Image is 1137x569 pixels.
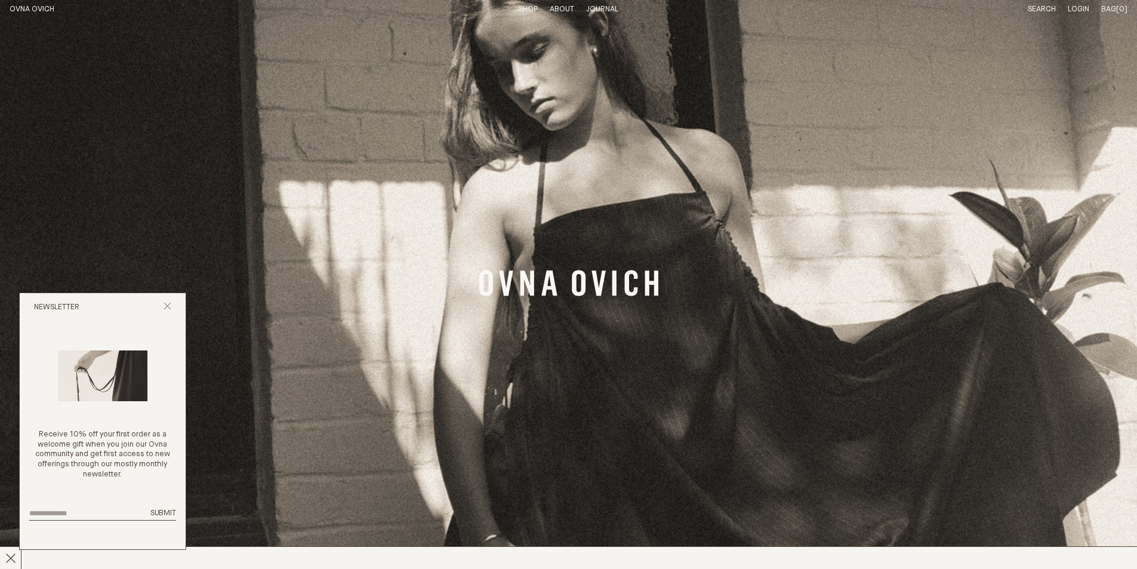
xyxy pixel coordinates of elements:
span: Bag [1101,5,1116,13]
button: Close popup [164,302,171,313]
p: Receive 10% off your first order as a welcome gift when you join our Ovna community and get first... [29,430,176,480]
h2: Newsletter [34,303,79,313]
span: [0] [1116,5,1127,13]
a: Banner Link [479,270,658,300]
a: Shop [519,5,538,13]
span: Submit [150,509,176,517]
summary: About [550,5,574,15]
a: Home [10,5,54,13]
a: Search [1028,5,1056,13]
a: Journal [586,5,618,13]
button: Submit [150,509,176,519]
a: Login [1068,5,1089,13]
